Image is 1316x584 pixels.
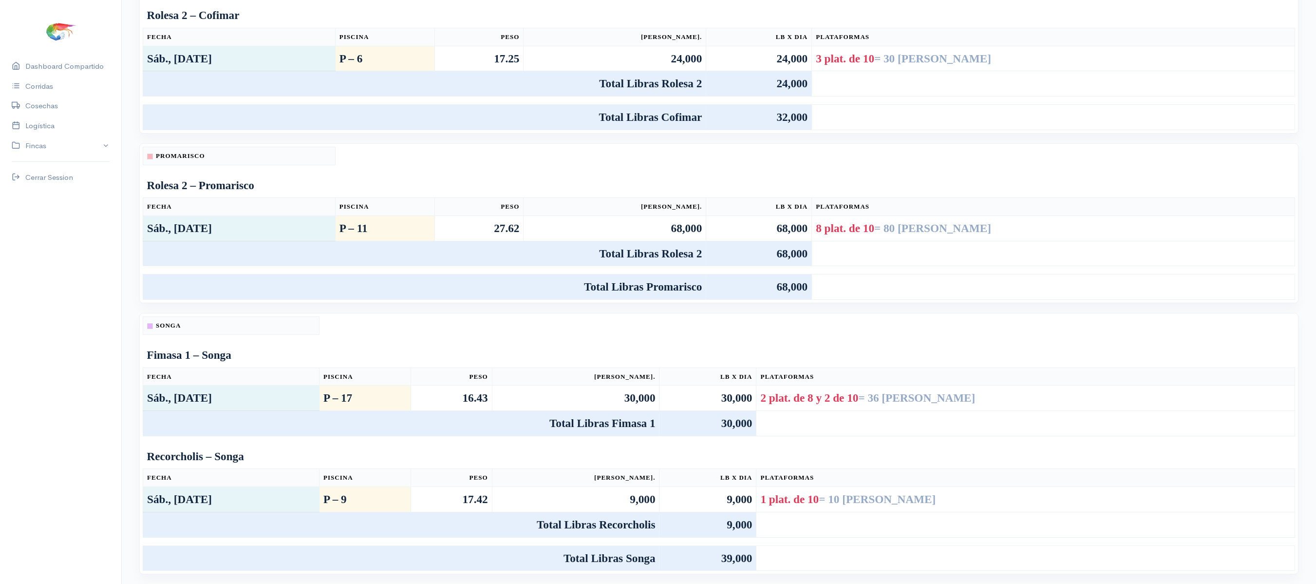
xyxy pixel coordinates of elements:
[143,512,659,537] td: Total Libras Recorcholis
[435,28,524,46] th: Peso
[143,469,320,487] th: Fecha
[435,46,524,71] td: 17.25
[143,105,706,130] td: Total Libras Cofimar
[706,46,812,71] td: 24,000
[143,317,320,335] th: Songa
[659,410,756,436] td: 30,000
[659,386,756,411] td: 30,000
[143,46,336,71] td: Sáb., [DATE]
[659,469,756,487] th: Lb x Dia
[492,469,659,487] th: [PERSON_NAME].
[435,215,524,241] td: 27.62
[143,241,706,266] td: Total Libras Rolesa 2
[706,198,812,216] th: Lb x Dia
[816,50,1291,67] div: 3 plat. de 10
[143,28,336,46] th: Fecha
[706,215,812,241] td: 68,000
[659,487,756,512] td: 9,000
[319,469,411,487] th: Piscina
[812,28,1295,46] th: Plataformas
[335,46,435,71] td: P – 6
[143,173,1295,198] td: Rolesa 2 – Promarisco
[492,386,659,411] td: 30,000
[335,215,435,241] td: P – 11
[143,487,320,512] td: Sáb., [DATE]
[706,105,812,130] td: 32,000
[143,386,320,411] td: Sáb., [DATE]
[524,28,706,46] th: [PERSON_NAME].
[143,545,659,571] td: Total Libras Songa
[411,368,492,386] th: Peso
[858,391,975,404] span: = 36 [PERSON_NAME]
[143,368,320,386] th: Fecha
[143,215,336,241] td: Sáb., [DATE]
[143,71,706,97] td: Total Libras Rolesa 2
[524,198,706,216] th: [PERSON_NAME].
[756,368,1295,386] th: Plataformas
[706,71,812,97] td: 24,000
[659,545,756,571] td: 39,000
[319,386,411,411] td: P – 17
[143,274,706,300] td: Total Libras Promarisco
[411,487,492,512] td: 17.42
[524,215,706,241] td: 68,000
[143,147,336,165] th: Promarisco
[706,241,812,266] td: 68,000
[756,469,1295,487] th: Plataformas
[411,386,492,411] td: 16.43
[659,368,756,386] th: Lb x Dia
[143,198,336,216] th: Fecha
[874,222,991,234] span: = 80 [PERSON_NAME]
[335,28,435,46] th: Piscina
[492,487,659,512] td: 9,000
[319,487,411,512] td: P – 9
[524,46,706,71] td: 24,000
[143,444,1295,469] td: Recorcholis – Songa
[760,491,1291,508] div: 1 plat. de 10
[435,198,524,216] th: Peso
[492,368,659,386] th: [PERSON_NAME].
[659,512,756,537] td: 9,000
[706,28,812,46] th: Lb x Dia
[143,3,1295,28] td: Rolesa 2 – Cofimar
[335,198,435,216] th: Piscina
[816,220,1291,237] div: 8 plat. de 10
[874,52,991,65] span: = 30 [PERSON_NAME]
[819,493,936,506] span: = 10 [PERSON_NAME]
[411,469,492,487] th: Peso
[319,368,411,386] th: Piscina
[706,274,812,300] td: 68,000
[143,410,659,436] td: Total Libras Fimasa 1
[760,389,1291,407] div: 2 plat. de 8 y 2 de 10
[812,198,1295,216] th: Plataformas
[143,343,1295,368] td: Fimasa 1 – Songa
